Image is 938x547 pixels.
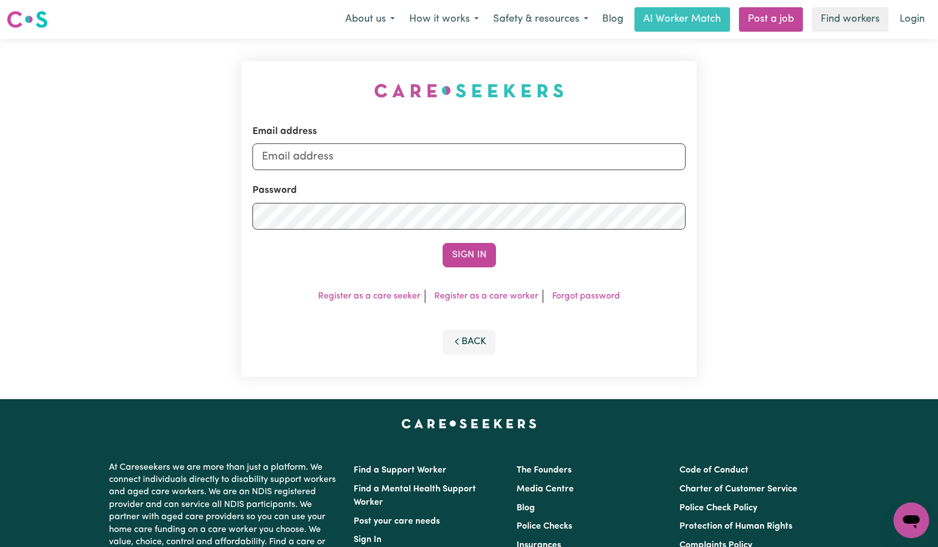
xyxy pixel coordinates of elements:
button: About us [338,8,402,31]
input: Email address [252,143,686,170]
a: Forgot password [552,292,620,301]
a: Post your care needs [354,517,440,526]
a: Post a job [739,7,803,32]
a: Blog [595,7,630,32]
label: Password [252,183,297,198]
iframe: Button to launch messaging window [894,503,929,538]
a: Find a Mental Health Support Worker [354,485,476,507]
a: Blog [517,504,535,513]
a: Careseekers home page [401,419,537,428]
button: Safety & resources [486,8,595,31]
a: Login [893,7,931,32]
a: Police Check Policy [679,504,757,513]
a: AI Worker Match [634,7,730,32]
a: Protection of Human Rights [679,522,792,531]
button: Sign In [443,243,496,267]
button: Back [443,330,496,354]
a: The Founders [517,466,572,475]
a: Sign In [354,535,381,544]
button: How it works [402,8,486,31]
a: Register as a care worker [434,292,538,301]
a: Find workers [812,7,889,32]
label: Email address [252,125,317,139]
a: Code of Conduct [679,466,748,475]
a: Register as a care seeker [318,292,420,301]
img: Careseekers logo [7,9,48,29]
a: Find a Support Worker [354,466,446,475]
a: Police Checks [517,522,572,531]
a: Media Centre [517,485,574,494]
a: Careseekers logo [7,7,48,32]
a: Charter of Customer Service [679,485,797,494]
